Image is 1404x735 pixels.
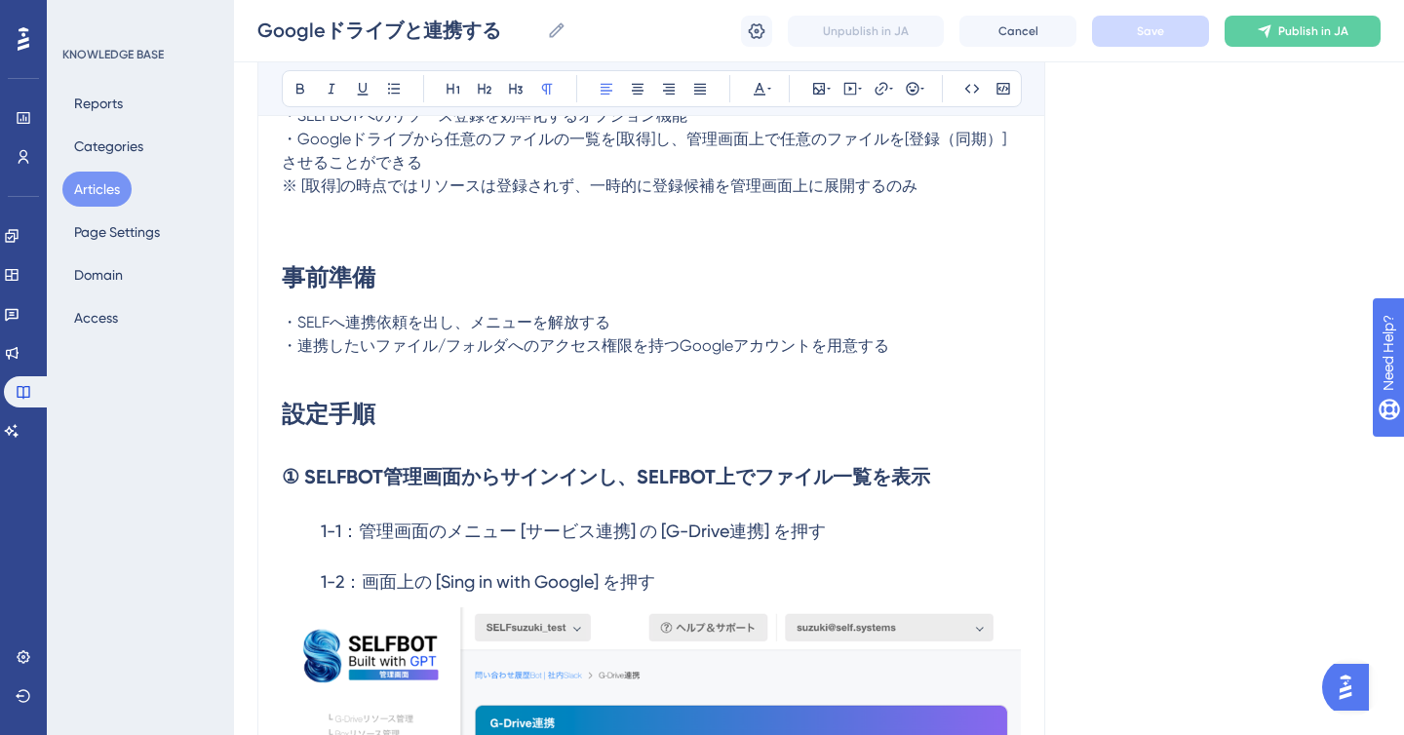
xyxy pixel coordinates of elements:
[321,521,826,541] span: 1-1：管理画面のメニュー [サービス連携] の [G-Drive連携] を押す
[62,129,155,164] button: Categories
[321,571,655,592] span: 1-2：画面上の [Sing in with Google] を押す
[998,23,1038,39] span: Cancel
[788,16,944,47] button: Unpublish in JA
[1225,16,1381,47] button: Publish in JA
[62,47,164,62] div: KNOWLEDGE BASE
[62,86,135,121] button: Reports
[257,17,539,44] input: Article Name
[282,176,917,195] span: ※ [取得]の時点ではリソースは登録されず、一時的に登録候補を管理画面上に展開するのみ
[1322,658,1381,716] iframe: UserGuiding AI Assistant Launcher
[1092,16,1209,47] button: Save
[62,257,135,292] button: Domain
[282,336,889,355] span: ・連携したいファイル/フォルダへのアクセス権限を持つGoogleアカウントを用意する
[1137,23,1164,39] span: Save
[1278,23,1348,39] span: Publish in JA
[282,130,1006,172] span: ・Googleドライブから任意のファイルの一覧を[取得]し、管理画面上で任意のファイルを[登録（同期）]させることができる
[282,263,375,291] strong: 事前準備
[62,214,172,250] button: Page Settings
[282,400,375,428] strong: 設定手順
[62,172,132,207] button: Articles
[959,16,1076,47] button: Cancel
[282,313,610,331] span: ・SELFへ連携依頼を出し、メニューを解放する
[282,465,930,488] strong: ① SELFBOT管理画面からサインインし、SELFBOT上でファイル一覧を表示
[46,5,122,28] span: Need Help?
[823,23,909,39] span: Unpublish in JA
[62,300,130,335] button: Access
